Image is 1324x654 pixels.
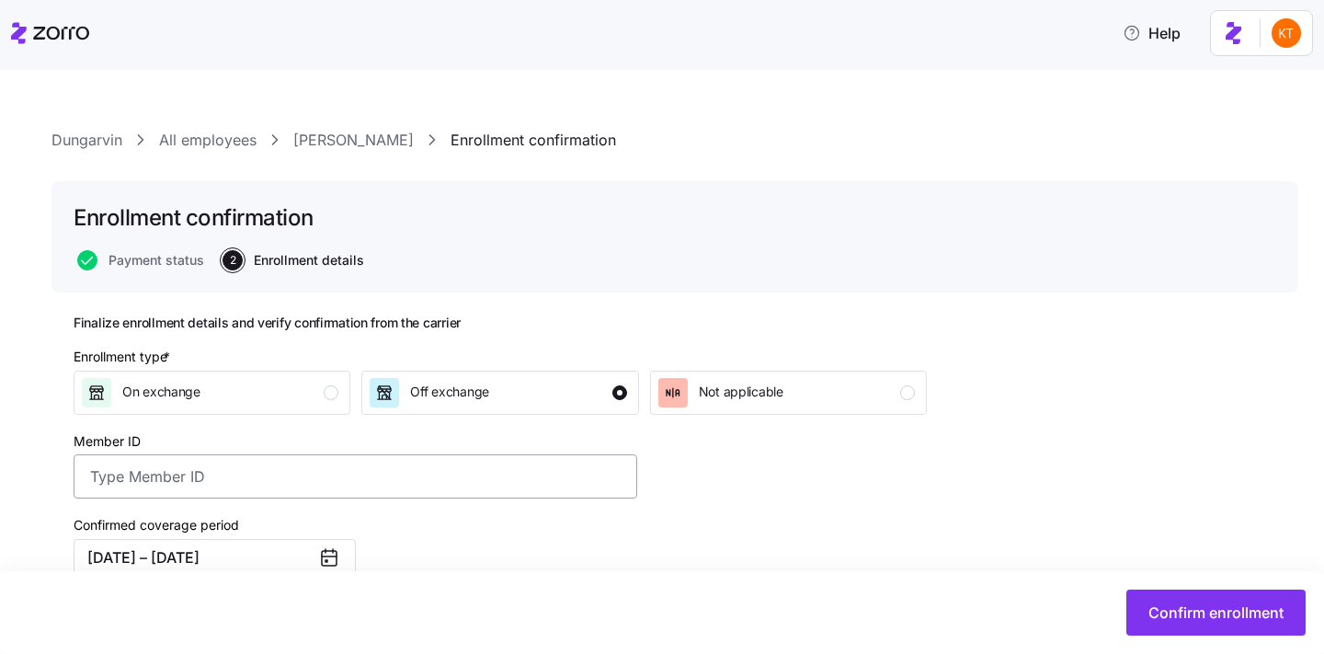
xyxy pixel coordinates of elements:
[74,515,239,535] label: Confirmed coverage period
[410,383,489,401] span: Off exchange
[74,250,204,270] a: Payment status
[74,431,141,452] label: Member ID
[223,250,364,270] button: 2Enrollment details
[1148,602,1284,624] span: Confirm enrollment
[451,129,616,152] a: Enrollment confirmation
[254,254,364,267] span: Enrollment details
[1123,22,1181,44] span: Help
[1108,15,1195,52] button: Help
[699,383,783,401] span: Not applicable
[74,539,356,576] button: [DATE] – [DATE]
[122,383,200,401] span: On exchange
[1126,590,1306,636] button: Confirm enrollment
[74,315,927,332] h2: Finalize enrollment details and verify confirmation from the carrier
[51,129,122,152] a: Dungarvin
[74,203,314,232] h1: Enrollment confirmation
[223,250,243,270] span: 2
[1272,18,1301,48] img: aad2ddc74cf02b1998d54877cdc71599
[159,129,257,152] a: All employees
[219,250,364,270] a: 2Enrollment details
[108,254,204,267] span: Payment status
[293,129,414,152] a: [PERSON_NAME]
[74,454,637,499] input: Type Member ID
[77,250,204,270] button: Payment status
[74,347,174,367] div: Enrollment type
